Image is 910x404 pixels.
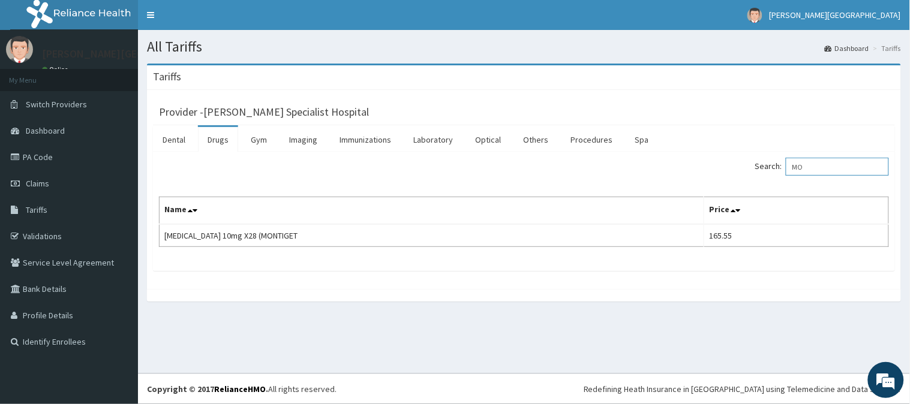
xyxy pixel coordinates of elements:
[138,373,910,404] footer: All rights reserved.
[160,224,704,247] td: [MEDICAL_DATA] 10mg X28 (MONTIGET
[26,99,87,110] span: Switch Providers
[280,127,327,152] a: Imaging
[62,67,202,83] div: Chat with us now
[42,65,71,74] a: Online
[198,127,238,152] a: Drugs
[770,10,901,20] span: [PERSON_NAME][GEOGRAPHIC_DATA]
[6,36,33,63] img: User Image
[22,60,49,90] img: d_794563401_company_1708531726252_794563401
[26,178,49,189] span: Claims
[404,127,462,152] a: Laboratory
[153,127,195,152] a: Dental
[330,127,401,152] a: Immunizations
[747,8,762,23] img: User Image
[241,127,277,152] a: Gym
[159,107,369,117] h3: Provider - [PERSON_NAME] Specialist Hospital
[26,125,65,136] span: Dashboard
[870,43,901,53] li: Tariffs
[153,71,181,82] h3: Tariffs
[513,127,558,152] a: Others
[26,204,47,215] span: Tariffs
[197,6,226,35] div: Minimize live chat window
[626,127,659,152] a: Spa
[755,158,889,176] label: Search:
[214,384,266,394] a: RelianceHMO
[147,39,901,55] h1: All Tariffs
[6,273,229,315] textarea: Type your message and hit 'Enter'
[786,158,889,176] input: Search:
[584,383,901,395] div: Redefining Heath Insurance in [GEOGRAPHIC_DATA] using Telemedicine and Data Science!
[42,49,220,59] p: [PERSON_NAME][GEOGRAPHIC_DATA]
[704,197,889,225] th: Price
[70,124,166,245] span: We're online!
[160,197,704,225] th: Name
[561,127,623,152] a: Procedures
[465,127,510,152] a: Optical
[704,224,889,247] td: 165.55
[147,384,268,394] strong: Copyright © 2017 .
[825,43,869,53] a: Dashboard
